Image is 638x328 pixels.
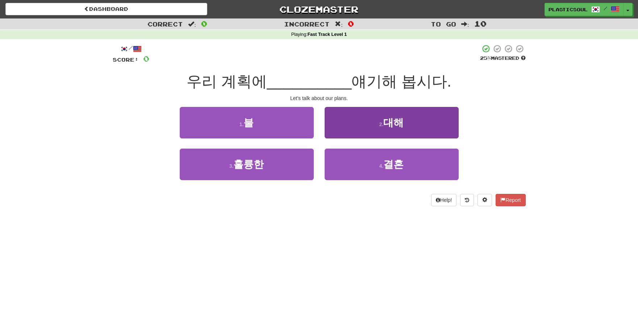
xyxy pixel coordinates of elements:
[480,55,526,62] div: Mastered
[431,194,457,206] button: Help!
[431,20,456,28] span: To go
[348,19,354,28] span: 0
[243,117,254,128] span: 불
[180,107,314,138] button: 1.불
[379,121,384,127] small: 2 .
[460,194,474,206] button: Round history (alt+y)
[218,3,420,16] a: Clozemaster
[113,57,139,63] span: Score:
[325,149,459,180] button: 4.결혼
[188,21,196,27] span: :
[187,73,267,90] span: 우리 계획에
[147,20,183,28] span: Correct
[113,44,149,53] div: /
[351,73,451,90] span: 얘기해 봅시다.
[604,6,607,11] span: /
[267,73,352,90] span: __________
[474,19,487,28] span: 10
[233,159,264,170] span: 훌륭한
[143,54,149,63] span: 0
[383,159,404,170] span: 결혼
[496,194,525,206] button: Report
[549,6,588,13] span: PlasticSoul
[335,21,343,27] span: :
[113,95,526,102] div: Let's talk about our plans.
[180,149,314,180] button: 3.훌륭한
[461,21,469,27] span: :
[5,3,207,15] a: Dashboard
[379,163,384,169] small: 4 .
[545,3,624,16] a: PlasticSoul /
[201,19,207,28] span: 0
[239,121,244,127] small: 1 .
[284,20,330,28] span: Incorrect
[308,32,347,37] strong: Fast Track Level 1
[480,55,491,61] span: 25 %
[325,107,459,138] button: 2.대해
[383,117,404,128] span: 대해
[229,163,234,169] small: 3 .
